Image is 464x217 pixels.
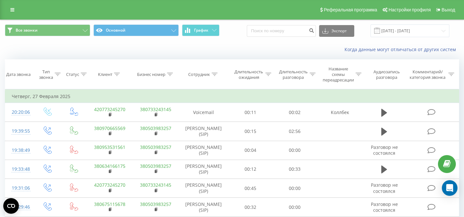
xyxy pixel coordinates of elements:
input: Поиск по номеру [247,25,316,37]
td: [PERSON_NAME] (SIP) [179,160,228,179]
a: 380503983257 [140,201,171,207]
div: Дата звонка [6,72,31,77]
div: 19:29:46 [12,201,27,213]
span: Все звонки [16,28,37,33]
div: Длительность ожидания [234,69,263,80]
span: Разговор не состоялся [371,201,398,213]
div: Комментарий/категория звонка [409,69,447,80]
a: 380953531561 [94,144,125,150]
span: Разговор не состоялся [371,144,398,156]
span: График [194,28,208,33]
div: Бизнес номер [137,72,165,77]
div: Название схемы переадресации [323,66,354,83]
a: 380503983257 [140,144,171,150]
td: [PERSON_NAME] (SIP) [179,198,228,217]
button: Все звонки [5,24,90,36]
span: Разговор не состоялся [371,182,398,194]
a: 380503983257 [140,163,171,169]
td: Коллбек [317,103,363,122]
td: 00:45 [228,179,273,198]
td: 00:00 [273,141,317,160]
div: Аудиозапись разговора [369,69,404,80]
td: 00:04 [228,141,273,160]
a: 380634166175 [94,163,125,169]
a: 380733243145 [140,182,171,188]
td: Voicemail [179,103,228,122]
button: Экспорт [319,25,354,37]
a: 420773245270 [94,106,125,112]
a: 380970665569 [94,125,125,131]
td: 00:15 [228,122,273,141]
a: 380675115678 [94,201,125,207]
span: Реферальная программа [324,7,377,12]
a: Когда данные могут отличаться от других систем [344,46,459,52]
div: 19:31:06 [12,182,27,195]
div: Open Intercom Messenger [442,180,457,196]
div: Сотрудник [188,72,210,77]
td: 02:56 [273,122,317,141]
td: [PERSON_NAME] (SIP) [179,179,228,198]
td: 00:11 [228,103,273,122]
div: Статус [66,72,79,77]
td: 00:02 [273,103,317,122]
div: Тип звонка [39,69,53,80]
a: 380733243145 [140,106,171,112]
td: 00:12 [228,160,273,179]
a: 380503983257 [140,125,171,131]
div: 20:20:06 [12,106,27,119]
td: 00:33 [273,160,317,179]
div: 19:38:49 [12,144,27,157]
span: Выход [442,7,455,12]
td: [PERSON_NAME] (SIP) [179,122,228,141]
a: 420773245270 [94,182,125,188]
div: 19:39:55 [12,125,27,137]
button: Open CMP widget [3,198,19,214]
td: 00:00 [273,179,317,198]
button: Основной [93,24,179,36]
button: График [182,24,219,36]
span: Настройки профиля [388,7,431,12]
td: [PERSON_NAME] (SIP) [179,141,228,160]
div: Клиент [98,72,112,77]
td: 00:32 [228,198,273,217]
div: 19:33:48 [12,163,27,176]
td: 00:00 [273,198,317,217]
td: Четверг, 27 Февраля 2025 [5,90,459,103]
div: Длительность разговора [279,69,308,80]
